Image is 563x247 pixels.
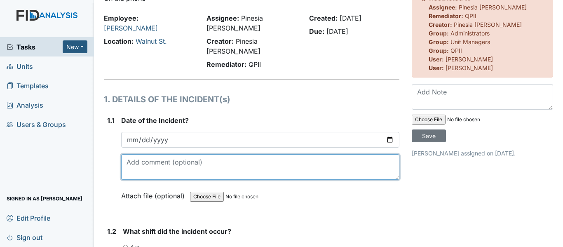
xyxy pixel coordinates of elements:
span: QPII [450,47,462,54]
strong: User: [429,56,444,63]
a: Tasks [7,42,63,52]
strong: Created: [309,14,338,22]
strong: Group: [429,38,449,45]
strong: Remediator: [206,60,246,68]
span: Units [7,60,33,73]
span: Users & Groups [7,118,66,131]
span: Administrators [450,30,490,37]
span: [PERSON_NAME] [446,64,493,71]
span: Pinesia [PERSON_NAME] [459,4,527,11]
input: Save [412,129,446,142]
span: Signed in as [PERSON_NAME] [7,192,82,205]
span: Edit Profile [7,212,50,224]
label: 1.1 [107,115,115,125]
strong: Group: [429,47,449,54]
span: What shift did the incident occur? [123,227,231,235]
strong: Due: [309,27,324,35]
a: [PERSON_NAME] [104,24,158,32]
label: 1.2 [107,226,116,236]
strong: Remediator: [429,12,463,19]
a: Walnut St. [136,37,167,45]
strong: Assignee: [429,4,457,11]
strong: Employee: [104,14,138,22]
span: [PERSON_NAME] [446,56,493,63]
strong: Creator: [429,21,452,28]
strong: Group: [429,30,449,37]
h1: 1. DETAILS OF THE INCIDENT(s) [104,93,399,106]
span: Templates [7,79,49,92]
span: Pinesia [PERSON_NAME] [454,21,522,28]
span: [DATE] [326,27,348,35]
span: [DATE] [340,14,361,22]
span: Sign out [7,231,42,244]
button: New [63,40,87,53]
span: Analysis [7,99,43,111]
span: Unit Managers [450,38,490,45]
strong: User: [429,64,444,71]
label: Attach file (optional) [121,186,188,201]
strong: Assignee: [206,14,239,22]
p: [PERSON_NAME] assigned on [DATE]. [412,149,553,158]
span: QPII [465,12,476,19]
strong: Creator: [206,37,234,45]
span: QPII [249,60,261,68]
span: Date of the Incident? [121,116,189,125]
strong: Location: [104,37,134,45]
